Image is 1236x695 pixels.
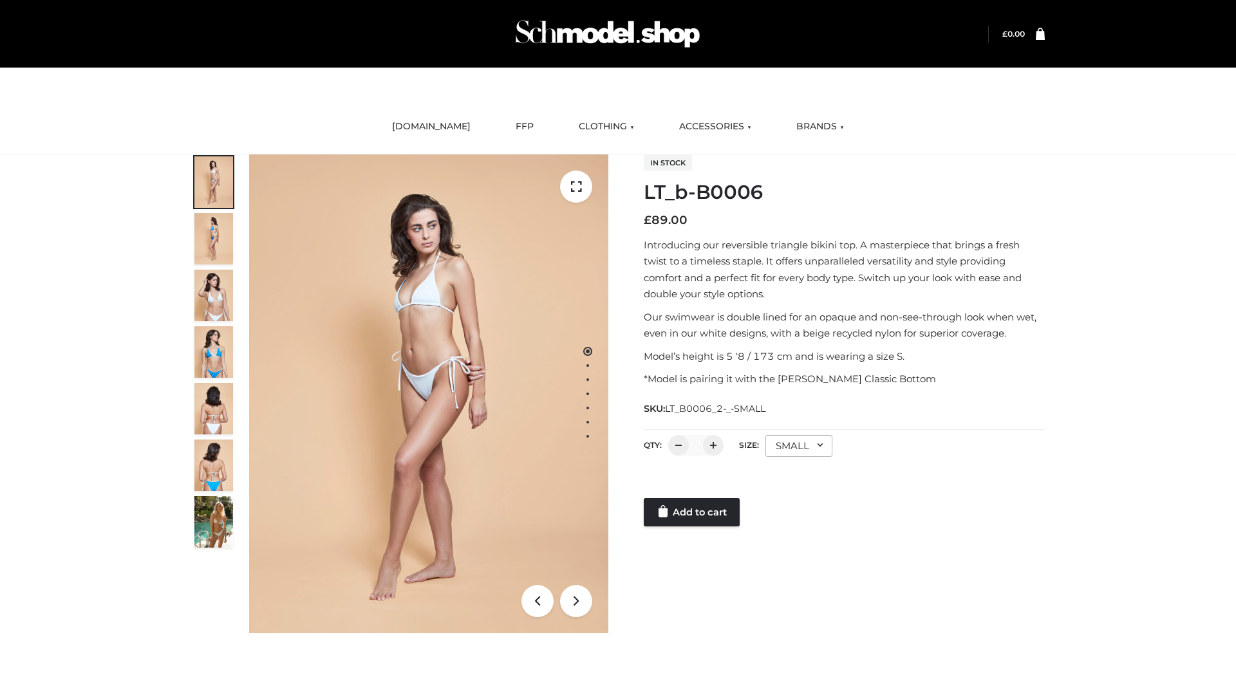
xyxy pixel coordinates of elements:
[669,113,761,141] a: ACCESSORIES
[644,309,1045,342] p: Our swimwear is double lined for an opaque and non-see-through look when wet, even in our white d...
[194,326,233,378] img: ArielClassicBikiniTop_CloudNine_AzureSky_OW114ECO_4-scaled.jpg
[644,371,1045,387] p: *Model is pairing it with the [PERSON_NAME] Classic Bottom
[644,440,662,450] label: QTY:
[511,8,704,59] img: Schmodel Admin 964
[644,237,1045,302] p: Introducing our reversible triangle bikini top. A masterpiece that brings a fresh twist to a time...
[506,113,543,141] a: FFP
[1002,29,1007,39] span: £
[644,155,692,171] span: In stock
[194,156,233,208] img: ArielClassicBikiniTop_CloudNine_AzureSky_OW114ECO_1-scaled.jpg
[194,440,233,491] img: ArielClassicBikiniTop_CloudNine_AzureSky_OW114ECO_8-scaled.jpg
[249,154,608,633] img: ArielClassicBikiniTop_CloudNine_AzureSky_OW114ECO_1
[644,348,1045,365] p: Model’s height is 5 ‘8 / 173 cm and is wearing a size S.
[569,113,644,141] a: CLOTHING
[644,498,740,526] a: Add to cart
[194,270,233,321] img: ArielClassicBikiniTop_CloudNine_AzureSky_OW114ECO_3-scaled.jpg
[194,213,233,264] img: ArielClassicBikiniTop_CloudNine_AzureSky_OW114ECO_2-scaled.jpg
[1002,29,1025,39] bdi: 0.00
[194,383,233,434] img: ArielClassicBikiniTop_CloudNine_AzureSky_OW114ECO_7-scaled.jpg
[739,440,759,450] label: Size:
[644,401,767,416] span: SKU:
[1002,29,1025,39] a: £0.00
[765,435,832,457] div: SMALL
[194,496,233,548] img: Arieltop_CloudNine_AzureSky2.jpg
[644,181,1045,204] h1: LT_b-B0006
[382,113,480,141] a: [DOMAIN_NAME]
[644,213,688,227] bdi: 89.00
[787,113,854,141] a: BRANDS
[644,213,651,227] span: £
[665,403,765,414] span: LT_B0006_2-_-SMALL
